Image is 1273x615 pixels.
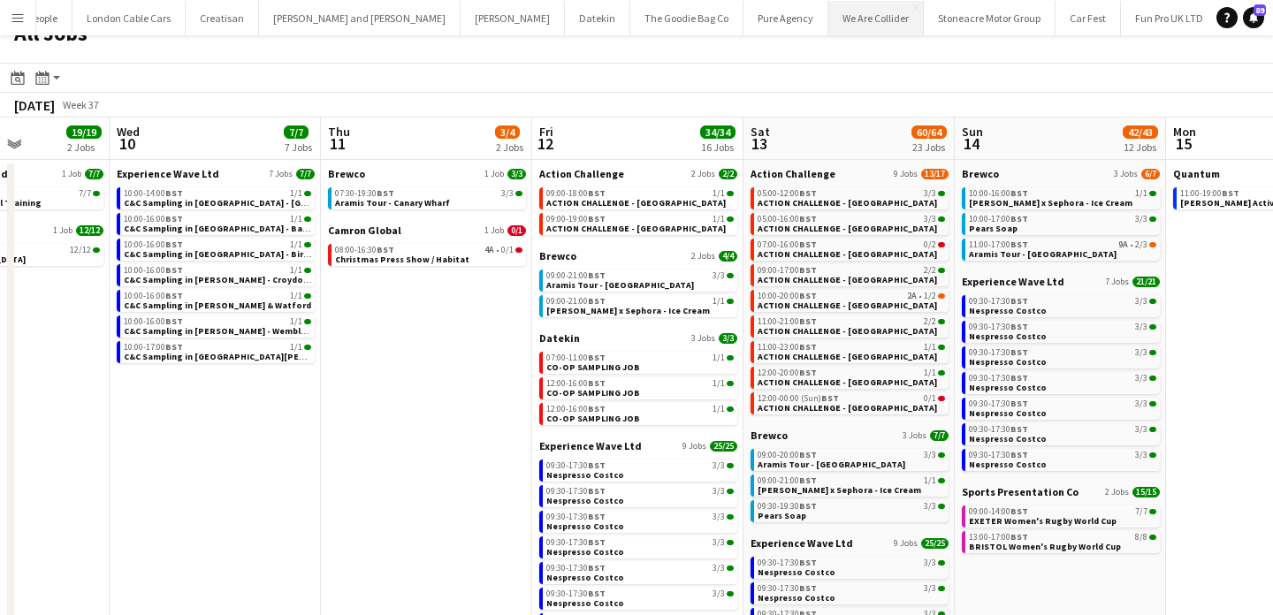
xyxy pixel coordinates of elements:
span: 09:00-19:00 [546,215,606,224]
a: 09:00-14:00BST7/7EXETER Women's Rugby World Cup [969,505,1156,526]
a: 09:30-17:30BST3/3Nespresso Costco [546,485,734,505]
span: Experience Wave Ltd [539,439,642,452]
div: Brewco1 Job3/307:30-19:30BST3/3Aramis Tour - Canary Wharf [328,167,526,224]
span: 12:00-16:00 [546,379,606,388]
div: Brewco3 Jobs7/709:00-20:00BST3/3Aramis Tour - [GEOGRAPHIC_DATA]09:00-21:00BST1/1[PERSON_NAME] x S... [751,429,949,536]
button: We Are Collider [828,1,924,35]
span: Sports Presentation Co [962,485,1079,498]
span: 1/1 [290,317,302,326]
span: BST [799,239,817,250]
a: 05:00-12:00BST3/3ACTION CHALLENGE - [GEOGRAPHIC_DATA] [758,187,945,208]
span: BST [588,377,606,389]
span: BST [799,449,817,460]
a: 11:00-17:00BST9A•2/3Aramis Tour - [GEOGRAPHIC_DATA] [969,239,1156,259]
span: 09:30-17:30 [969,348,1028,357]
span: 09:00-21:00 [546,271,606,280]
span: BST [165,239,183,250]
span: BST [588,187,606,199]
button: The Goodie Bag Co [630,1,743,35]
span: ACTION CHALLENGE - LONDON [758,274,937,285]
span: 15/15 [1132,487,1160,497]
a: 09:00-21:00BST1/1[PERSON_NAME] x Sephora - Ice Cream [546,295,734,315]
a: 10:00-16:00BST1/1[PERSON_NAME] x Sephora - Ice Cream [969,187,1156,208]
span: Nespresso Costco [969,382,1047,393]
span: 3/3 [1135,348,1147,357]
a: 09:30-17:30BST3/3Nespresso Costco [969,295,1156,315]
span: 3/3 [713,487,725,496]
span: Experience Wave Ltd [117,167,219,180]
span: BST [588,485,606,497]
span: BST [1010,295,1028,307]
a: 10:00-16:00BST1/1C&C Sampling in [GEOGRAPHIC_DATA] - Barking & Leighton [124,213,311,233]
span: ACTION CHALLENGE - LONDON [758,223,937,234]
span: 3/3 [1135,374,1147,383]
div: Experience Wave Ltd7 Jobs21/2109:30-17:30BST3/3Nespresso Costco09:30-17:30BST3/3Nespresso Costco0... [962,275,1160,485]
a: Brewco2 Jobs4/4 [539,249,737,262]
a: 09:00-21:00BST1/1[PERSON_NAME] x Sephora - Ice Cream [758,475,945,495]
span: 09:30-17:30 [969,399,1028,408]
span: 09:00-21:00 [758,476,817,485]
span: 10:00-16:00 [969,189,1028,198]
span: 13/17 [921,169,949,179]
span: 1/1 [713,215,725,224]
span: BST [1010,321,1028,332]
div: Sports Presentation Co2 Jobs15/1509:00-14:00BST7/7EXETER Women's Rugby World Cup13:00-17:00BST8/8... [962,485,1160,557]
span: 0/1 [924,394,936,403]
div: Brewco3 Jobs6/710:00-16:00BST1/1[PERSON_NAME] x Sephora - Ice Cream10:00-17:00BST3/3Pears Soap11:... [962,167,1160,275]
span: 1/1 [713,297,725,306]
span: 3/3 [501,189,514,198]
a: 09:30-17:30BST3/3Nespresso Costco [969,423,1156,444]
span: BST [1010,505,1028,517]
span: BST [799,290,817,301]
span: 0/1 [507,225,526,236]
span: BST [165,315,183,327]
span: Datekin [539,331,580,345]
span: 2 Jobs [691,169,715,179]
a: 07:00-11:00BST1/1CO-OP SAMPLING JOB [546,352,734,372]
span: 1 Job [484,169,504,179]
span: Nespresso Costco [546,495,624,506]
span: 7 Jobs [269,169,293,179]
span: C&C Sampling in Dhamecha - Wembley & Hayes [124,325,391,337]
div: Brewco2 Jobs4/409:00-21:00BST3/3Aramis Tour - [GEOGRAPHIC_DATA]09:00-21:00BST1/1[PERSON_NAME] x S... [539,249,737,331]
span: 3/3 [1135,297,1147,306]
a: 10:00-17:00BST1/1C&C Sampling in [GEOGRAPHIC_DATA][PERSON_NAME][GEOGRAPHIC_DATA] & [GEOGRAPHIC_DATA] [124,341,311,361]
span: Nespresso Costco [969,305,1047,316]
span: 1/2 [924,292,936,300]
span: 3/3 [924,189,936,198]
span: 3/3 [713,461,725,470]
div: Action Challenge2 Jobs2/209:00-18:00BST1/1ACTION CHALLENGE - [GEOGRAPHIC_DATA]09:00-19:00BST1/1AC... [539,167,737,249]
span: 10:00-16:00 [124,266,183,275]
a: 09:00-21:00BST3/3Aramis Tour - [GEOGRAPHIC_DATA] [546,270,734,290]
span: Brewco [328,167,365,180]
span: 7/7 [930,430,949,441]
div: Camron Global1 Job0/108:00-16:30BST4A•0/1Christmas Press Show / Habitat [328,224,526,270]
span: 1/1 [290,292,302,300]
span: BST [1010,423,1028,435]
div: Datekin3 Jobs3/307:00-11:00BST1/1CO-OP SAMPLING JOB12:00-16:00BST1/1CO-OP SAMPLING JOB12:00-16:00... [539,331,737,439]
span: Aramis Tour - Leicester [546,279,694,291]
span: 7/7 [1135,507,1147,516]
span: BST [588,403,606,414]
span: C&C Sampling in Dhamecha - Liverpool [124,197,380,209]
span: 1/1 [1135,189,1147,198]
span: 3 Jobs [1114,169,1138,179]
span: 1/1 [713,405,725,414]
span: 05:00-16:00 [758,215,817,224]
button: Creatisan [186,1,259,35]
span: 2/2 [924,317,936,326]
a: 09:30-17:30BST3/3Nespresso Costco [969,346,1156,367]
a: 05:00-16:00BST3/3ACTION CHALLENGE - [GEOGRAPHIC_DATA] [758,213,945,233]
span: 09:30-17:30 [969,297,1028,306]
span: 1/1 [290,215,302,224]
span: 1/1 [924,368,936,377]
span: ACTION CHALLENGE - LONDON [758,300,937,311]
span: 1/1 [290,343,302,352]
a: 09:00-19:00BST1/1ACTION CHALLENGE - [GEOGRAPHIC_DATA] [546,213,734,233]
span: BST [165,290,183,301]
span: 0/2 [924,240,936,249]
span: 0/1 [501,246,514,254]
span: 7/7 [85,169,103,179]
span: BST [1010,449,1028,460]
span: BST [165,341,183,353]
